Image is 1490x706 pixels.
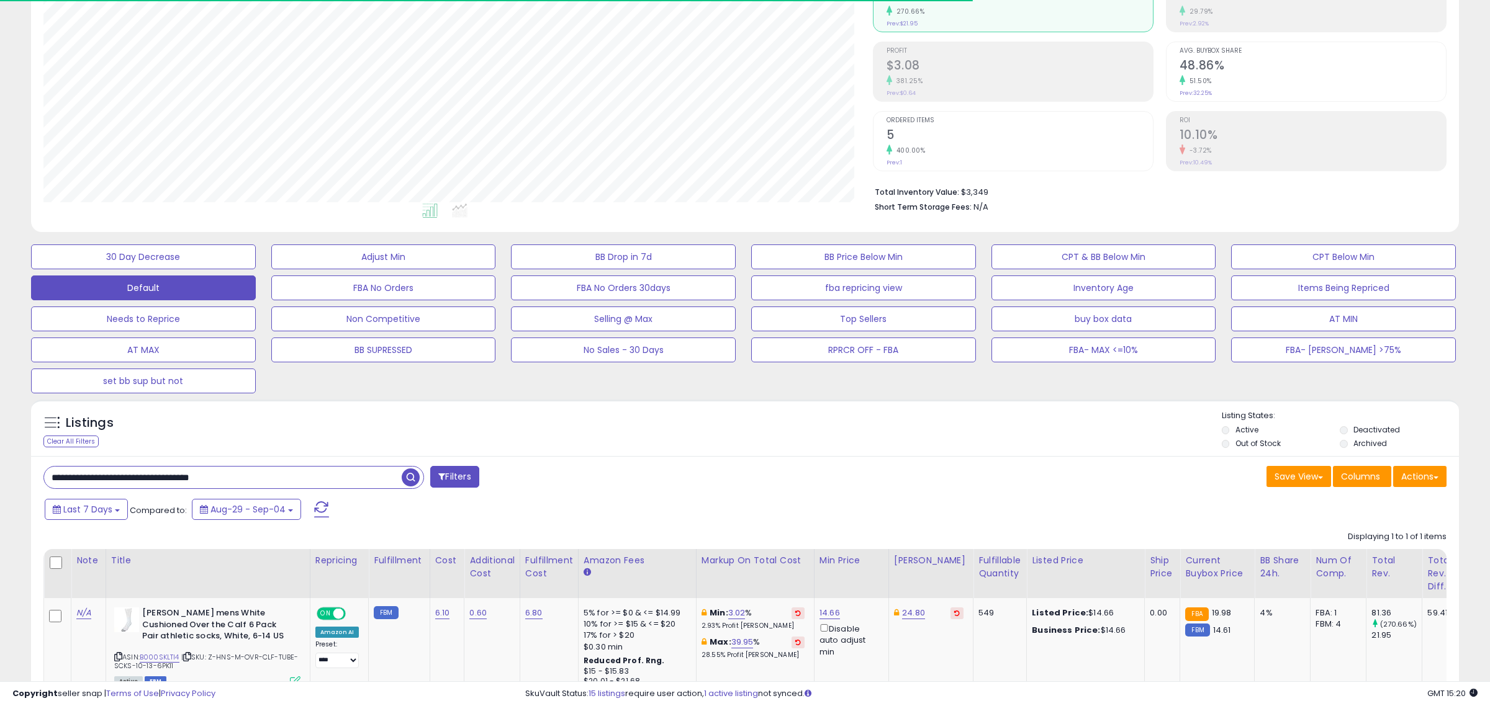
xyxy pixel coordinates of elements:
button: CPT Below Min [1231,244,1456,269]
a: 1 active listing [704,687,758,699]
strong: Copyright [12,687,58,699]
p: Listing States: [1222,410,1460,422]
div: Listed Price [1032,554,1139,567]
div: 59.41 [1427,607,1448,619]
b: Reduced Prof. Rng. [584,655,665,666]
button: Inventory Age [991,275,1216,300]
span: | SKU: Z-HNS-M-OVR-CLF-TUBE-SCKS-10-13-6PK11 [114,652,299,671]
small: Prev: 10.49% [1180,159,1212,166]
div: Preset: [315,640,359,668]
small: 29.79% [1185,7,1213,16]
div: Note [76,554,101,567]
button: 30 Day Decrease [31,244,256,269]
span: Last 7 Days [63,503,112,516]
h2: 5 [887,128,1153,145]
div: $0.30 min [584,641,687,653]
div: 21.95 [1371,630,1422,641]
div: Amazon Fees [584,554,691,567]
div: Clear All Filters [43,436,99,447]
a: 0.60 [469,607,487,619]
label: Out of Stock [1235,438,1281,449]
li: $3,349 [875,184,1437,199]
label: Active [1235,424,1258,435]
a: 24.80 [902,607,925,619]
small: 270.66% [892,7,925,16]
div: SkuVault Status: require user action, not synced. [525,688,1478,700]
p: 28.55% Profit [PERSON_NAME] [702,651,805,659]
div: Total Rev. [1371,554,1417,580]
button: Filters [430,466,479,488]
a: 3.02 [728,607,746,619]
b: Short Term Storage Fees: [875,202,972,212]
div: seller snap | | [12,688,215,700]
button: Selling @ Max [511,306,736,331]
div: Num of Comp. [1316,554,1361,580]
small: -3.72% [1185,146,1212,155]
div: Fulfillable Quantity [978,554,1021,580]
div: 0.00 [1150,607,1170,619]
a: B000SKLTI4 [140,652,179,663]
span: OFF [344,609,364,619]
div: % [702,637,805,659]
button: BB Drop in 7d [511,244,736,269]
span: ROI [1180,117,1446,124]
img: 31voGBMoExL._SL40_.jpg [114,607,139,632]
div: % [702,607,805,630]
div: 549 [978,607,1017,619]
button: No Sales - 30 Days [511,337,736,362]
button: Save View [1266,466,1331,487]
button: Aug-29 - Sep-04 [192,499,301,520]
button: Items Being Repriced [1231,275,1456,300]
div: $14.66 [1032,607,1135,619]
div: Fulfillment [374,554,424,567]
small: Prev: $0.64 [887,89,916,97]
a: 15 listings [589,687,625,699]
div: 4% [1260,607,1301,619]
p: 2.93% Profit [PERSON_NAME] [702,622,805,630]
div: 81.36 [1371,607,1422,619]
div: ASIN: [114,607,300,686]
th: The percentage added to the cost of goods (COGS) that forms the calculator for Min & Max prices. [696,549,814,598]
button: Default [31,275,256,300]
button: FBA No Orders 30days [511,275,736,300]
div: 5% for >= $0 & <= $14.99 [584,607,687,619]
h5: Listings [66,414,114,432]
small: FBA [1185,607,1208,621]
span: Profit [887,48,1153,55]
small: 51.50% [1185,76,1212,86]
a: Privacy Policy [161,687,215,699]
span: Compared to: [130,504,187,516]
small: 400.00% [892,146,926,155]
span: ON [318,609,333,619]
a: N/A [76,607,91,619]
button: AT MIN [1231,306,1456,331]
small: Prev: 2.92% [1180,20,1209,27]
a: 6.80 [525,607,543,619]
b: [PERSON_NAME] mens White Cushioned Over the Calf 6 Pack Pair athletic socks, White, 6-14 US [142,607,293,645]
span: 19.98 [1212,607,1232,619]
h2: $3.08 [887,58,1153,75]
a: 39.95 [731,636,754,648]
div: Displaying 1 to 1 of 1 items [1348,531,1447,543]
div: Ship Price [1150,554,1175,580]
button: BB Price Below Min [751,244,976,269]
b: Min: [710,607,728,619]
button: buy box data [991,306,1216,331]
button: FBA- MAX <=10% [991,337,1216,362]
div: BB Share 24h. [1260,554,1305,580]
button: CPT & BB Below Min [991,244,1216,269]
span: 14.61 [1213,624,1231,636]
label: Deactivated [1353,424,1400,435]
small: Amazon Fees. [584,567,591,578]
span: Columns [1341,470,1380,483]
div: Min Price [819,554,883,567]
h2: 10.10% [1180,128,1446,145]
b: Total Inventory Value: [875,187,959,197]
button: Needs to Reprice [31,306,256,331]
button: fba repricing view [751,275,976,300]
span: Aug-29 - Sep-04 [210,503,286,516]
div: Cost [435,554,459,567]
div: $14.66 [1032,625,1135,636]
label: Archived [1353,438,1387,449]
span: Avg. Buybox Share [1180,48,1446,55]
